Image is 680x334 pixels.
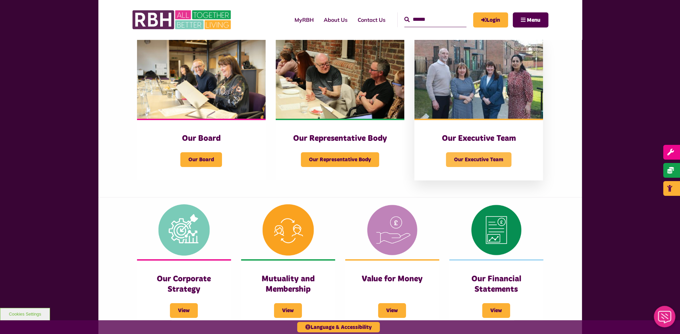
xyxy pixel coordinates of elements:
h3: Mutuality and Membership [255,274,322,295]
button: Language & Accessibility [297,322,380,332]
a: Our Financial Statements View [449,201,543,331]
img: Corporate Strategy [137,201,231,259]
span: View [378,303,406,318]
iframe: Netcall Web Assistant for live chat [650,304,680,334]
span: View [170,303,198,318]
img: Value For Money [345,201,439,259]
h3: Value for Money [359,274,426,284]
a: Our Board Our Board [137,38,266,180]
a: Value for Money View [345,201,439,331]
a: Contact Us [353,11,391,29]
a: Our Executive Team Our Executive Team [414,38,543,180]
span: Our Representative Body [301,152,379,167]
img: Financial Statement [449,201,543,259]
h3: Our Corporate Strategy [150,274,218,295]
span: Our Board [180,152,222,167]
img: RBH Executive Team [414,38,543,119]
img: RBH Board 1 [137,38,266,119]
h3: Our Board [150,133,252,144]
input: Search [404,12,466,27]
img: Rep Body [276,38,404,119]
h3: Our Financial Statements [463,274,530,295]
span: Our Executive Team [446,152,511,167]
span: View [274,303,302,318]
img: Mutuality [241,201,335,259]
span: View [482,303,510,318]
img: RBH [132,7,233,33]
a: MyRBH [473,12,508,27]
a: Mutuality and Membership View [241,201,335,331]
a: Our Representative Body Our Representative Body [276,38,404,180]
h3: Our Representative Body [289,133,391,144]
h3: Our Executive Team [428,133,530,144]
a: Our Corporate Strategy View [137,201,231,331]
span: Menu [527,17,540,23]
a: About Us [319,11,353,29]
a: MyRBH [289,11,319,29]
button: Navigation [513,12,548,27]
